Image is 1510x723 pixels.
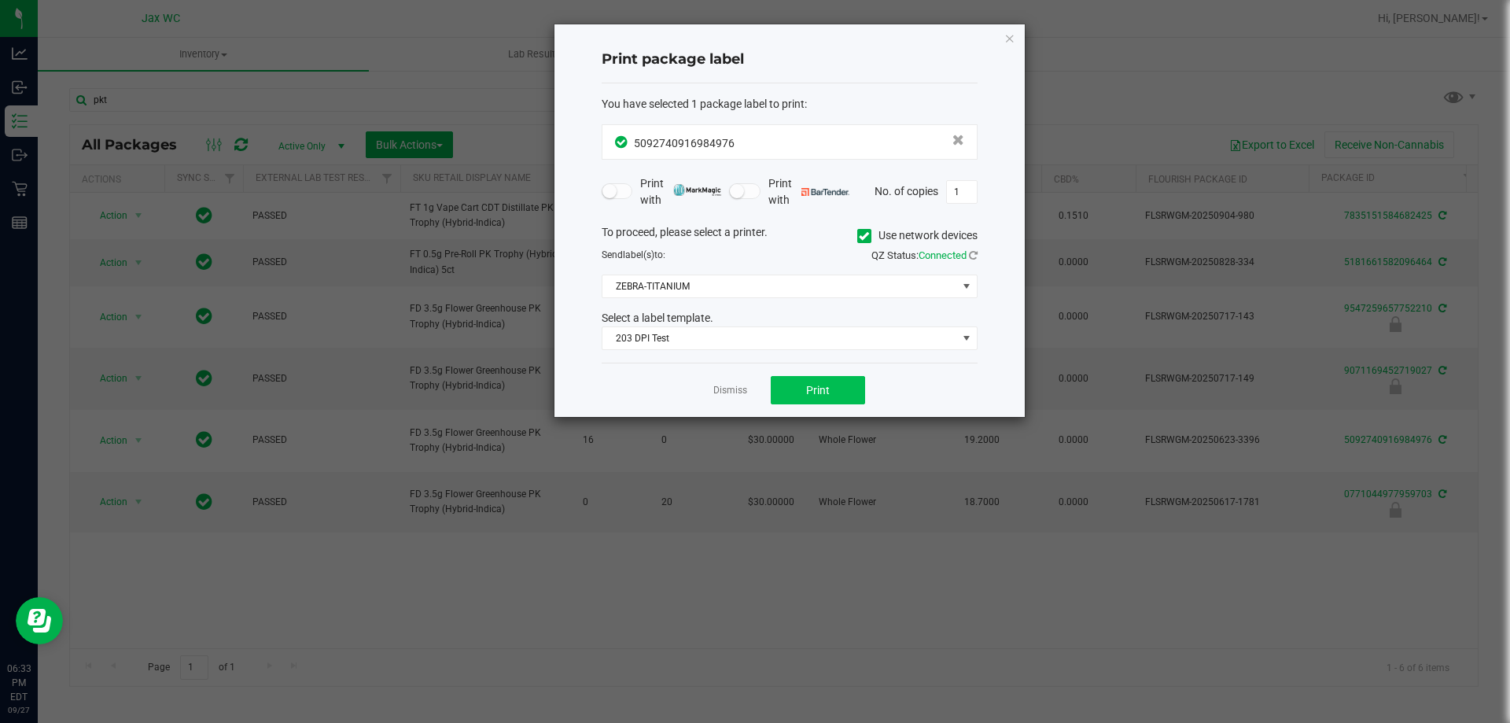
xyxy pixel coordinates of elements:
[623,249,654,260] span: label(s)
[713,384,747,397] a: Dismiss
[871,249,978,261] span: QZ Status:
[602,50,978,70] h4: Print package label
[615,134,630,150] span: In Sync
[16,597,63,644] iframe: Resource center
[590,224,989,248] div: To proceed, please select a printer.
[768,175,849,208] span: Print with
[602,327,957,349] span: 203 DPI Test
[634,137,735,149] span: 5092740916984976
[801,188,849,196] img: bartender.png
[857,227,978,244] label: Use network devices
[590,310,989,326] div: Select a label template.
[602,98,805,110] span: You have selected 1 package label to print
[640,175,721,208] span: Print with
[602,96,978,113] div: :
[602,275,957,297] span: ZEBRA-TITANIUM
[806,384,830,397] span: Print
[875,184,938,197] span: No. of copies
[919,249,967,261] span: Connected
[602,249,665,260] span: Send to:
[673,184,721,196] img: mark_magic_cybra.png
[771,376,865,404] button: Print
